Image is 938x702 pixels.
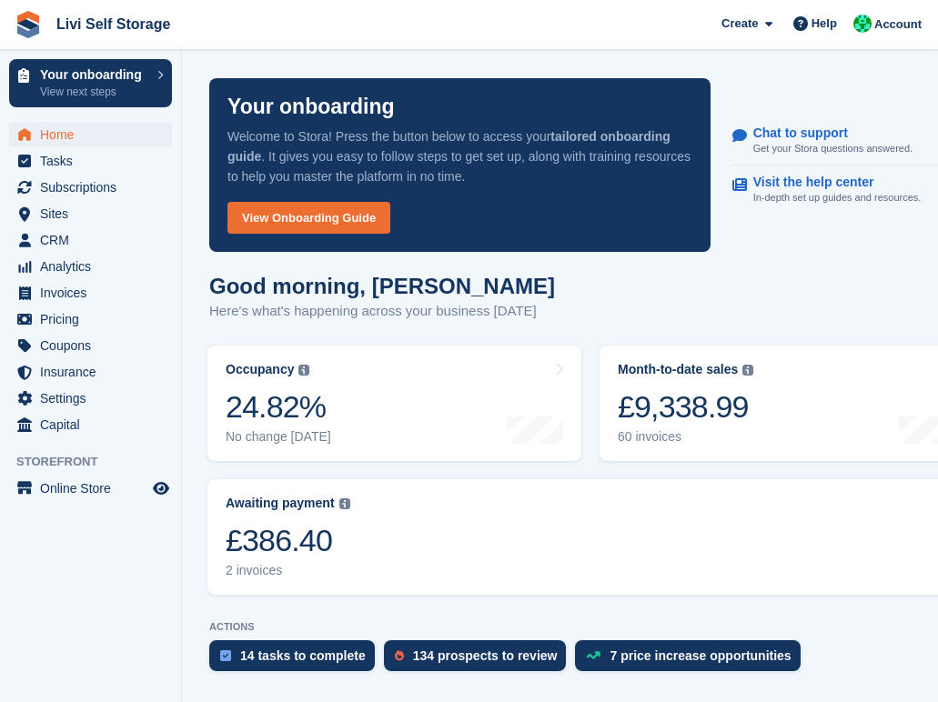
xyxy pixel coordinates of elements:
[207,346,581,461] a: Occupancy 24.82% No change [DATE]
[15,11,42,38] img: stora-icon-8386f47178a22dfd0bd8f6a31ec36ba5ce8667c1dd55bd0f319d3a0aa187defe.svg
[9,201,172,226] a: menu
[40,122,149,147] span: Home
[16,453,181,471] span: Storefront
[49,9,177,39] a: Livi Self Storage
[395,650,404,661] img: prospect-51fa495bee0391a8d652442698ab0144808aea92771e9ea1ae160a38d050c398.svg
[9,122,172,147] a: menu
[40,84,148,100] p: View next steps
[209,301,555,322] p: Here's what's happening across your business [DATE]
[618,362,738,377] div: Month-to-date sales
[226,496,335,511] div: Awaiting payment
[40,68,148,81] p: Your onboarding
[9,59,172,107] a: Your onboarding View next steps
[384,640,576,680] a: 134 prospects to review
[227,126,692,186] p: Welcome to Stora! Press the button below to access your . It gives you easy to follow steps to ge...
[40,386,149,411] span: Settings
[742,365,753,376] img: icon-info-grey-7440780725fd019a000dd9b08b2336e03edf1995a4989e88bcd33f0948082b44.svg
[150,477,172,499] a: Preview store
[220,650,231,661] img: task-75834270c22a3079a89374b754ae025e5fb1db73e45f91037f5363f120a921f8.svg
[40,280,149,306] span: Invoices
[40,333,149,358] span: Coupons
[610,648,791,663] div: 7 price increase opportunities
[40,306,149,332] span: Pricing
[9,280,172,306] a: menu
[853,15,872,33] img: Joe Robertson
[9,412,172,437] a: menu
[9,476,172,501] a: menu
[240,648,366,663] div: 14 tasks to complete
[9,333,172,358] a: menu
[209,274,555,298] h1: Good morning, [PERSON_NAME]
[226,362,294,377] div: Occupancy
[226,429,331,445] div: No change [DATE]
[40,148,149,174] span: Tasks
[753,141,913,156] p: Get your Stora questions answered.
[753,175,907,190] p: Visit the help center
[9,148,172,174] a: menu
[339,498,350,509] img: icon-info-grey-7440780725fd019a000dd9b08b2336e03edf1995a4989e88bcd33f0948082b44.svg
[226,522,350,559] div: £386.40
[874,15,922,34] span: Account
[753,125,898,141] p: Chat to support
[298,365,309,376] img: icon-info-grey-7440780725fd019a000dd9b08b2336e03edf1995a4989e88bcd33f0948082b44.svg
[586,651,600,659] img: price_increase_opportunities-93ffe204e8149a01c8c9dc8f82e8f89637d9d84a8eef4429ea346261dce0b2c0.svg
[226,563,350,578] div: 2 invoices
[40,412,149,437] span: Capital
[413,648,558,663] div: 134 prospects to review
[575,640,809,680] a: 7 price increase opportunities
[40,476,149,501] span: Online Store
[9,254,172,279] a: menu
[40,254,149,279] span: Analytics
[9,306,172,332] a: menu
[226,388,331,426] div: 24.82%
[40,175,149,200] span: Subscriptions
[721,15,758,33] span: Create
[9,359,172,385] a: menu
[40,227,149,253] span: CRM
[9,175,172,200] a: menu
[227,202,390,234] a: View Onboarding Guide
[753,190,922,206] p: In-depth set up guides and resources.
[40,359,149,385] span: Insurance
[618,388,753,426] div: £9,338.99
[812,15,837,33] span: Help
[9,386,172,411] a: menu
[227,96,395,117] p: Your onboarding
[209,640,384,680] a: 14 tasks to complete
[618,429,753,445] div: 60 invoices
[9,227,172,253] a: menu
[40,201,149,226] span: Sites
